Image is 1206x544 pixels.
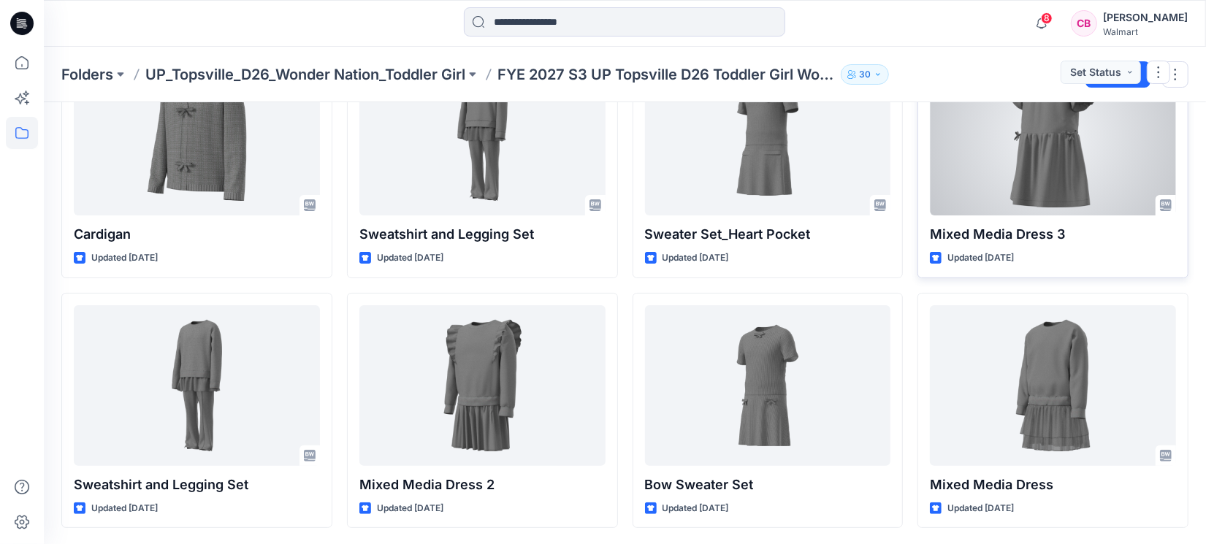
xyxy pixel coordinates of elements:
p: Updated [DATE] [663,250,729,266]
p: Sweater Set_Heart Pocket [645,224,891,245]
a: Mixed Media Dress 3 [930,55,1176,215]
p: Mixed Media Dress [930,475,1176,495]
a: Sweatshirt and Legging Set [359,55,606,215]
p: Bow Sweater Set [645,475,891,495]
p: Updated [DATE] [91,501,158,516]
div: [PERSON_NAME] [1103,9,1188,26]
p: Updated [DATE] [663,501,729,516]
button: 30 [841,64,889,85]
a: Sweater Set_Heart Pocket [645,55,891,215]
p: 30 [859,66,871,83]
p: Cardigan [74,224,320,245]
p: FYE 2027 S3 UP Topsville D26 Toddler Girl Wonder Nation [497,64,835,85]
a: Folders [61,64,113,85]
a: Mixed Media Dress 2 [359,305,606,466]
p: Updated [DATE] [377,250,443,266]
a: UP_Topsville_D26_Wonder Nation_Toddler Girl [145,64,465,85]
a: Cardigan [74,55,320,215]
a: Mixed Media Dress [930,305,1176,466]
p: Updated [DATE] [947,250,1014,266]
p: Updated [DATE] [91,250,158,266]
p: Updated [DATE] [947,501,1014,516]
p: Mixed Media Dress 3 [930,224,1176,245]
p: Sweatshirt and Legging Set [359,224,606,245]
div: CB [1071,10,1097,37]
a: Bow Sweater Set [645,305,891,466]
span: 8 [1041,12,1053,24]
p: Mixed Media Dress 2 [359,475,606,495]
a: Sweatshirt and Legging Set [74,305,320,466]
p: Updated [DATE] [377,501,443,516]
p: Sweatshirt and Legging Set [74,475,320,495]
div: Walmart [1103,26,1188,37]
